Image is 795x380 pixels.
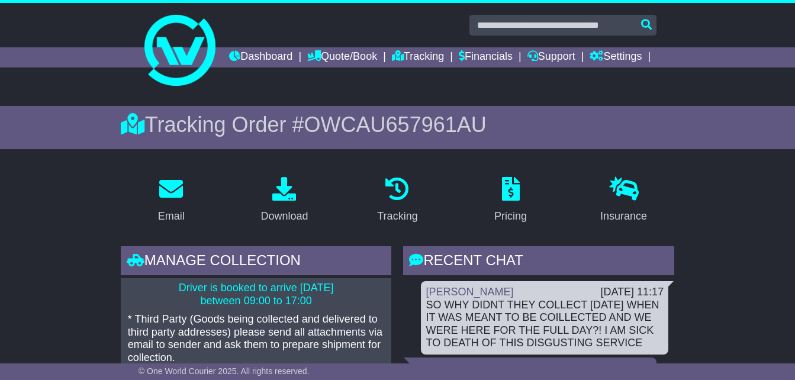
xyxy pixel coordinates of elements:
[459,47,513,67] a: Financials
[377,208,417,224] div: Tracking
[600,208,647,224] div: Insurance
[128,282,385,307] p: Driver is booked to arrive [DATE] between 09:00 to 17:00
[253,173,316,228] a: Download
[487,173,535,228] a: Pricing
[158,208,185,224] div: Email
[121,246,392,278] div: Manage collection
[494,208,527,224] div: Pricing
[527,47,575,67] a: Support
[150,173,192,228] a: Email
[403,246,674,278] div: RECENT CHAT
[590,47,642,67] a: Settings
[369,173,425,228] a: Tracking
[121,112,674,137] div: Tracking Order #
[260,208,308,224] div: Download
[229,47,292,67] a: Dashboard
[600,286,664,299] div: [DATE] 11:17
[426,286,513,298] a: [PERSON_NAME]
[139,366,310,376] span: © One World Courier 2025. All rights reserved.
[304,112,487,137] span: OWCAU657961AU
[128,313,385,364] p: * Third Party (Goods being collected and delivered to third party addresses) please send all atta...
[307,47,377,67] a: Quote/Book
[593,173,655,228] a: Insurance
[426,299,664,350] div: SO WHY DIDNT THEY COLLECT [DATE] WHEN IT WAS MEANT TO BE COILLECTED AND WE WERE HERE FOR THE FULL...
[414,362,517,374] a: To Be Collected Team
[392,47,444,67] a: Tracking
[588,362,652,375] div: [DATE] 11:16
